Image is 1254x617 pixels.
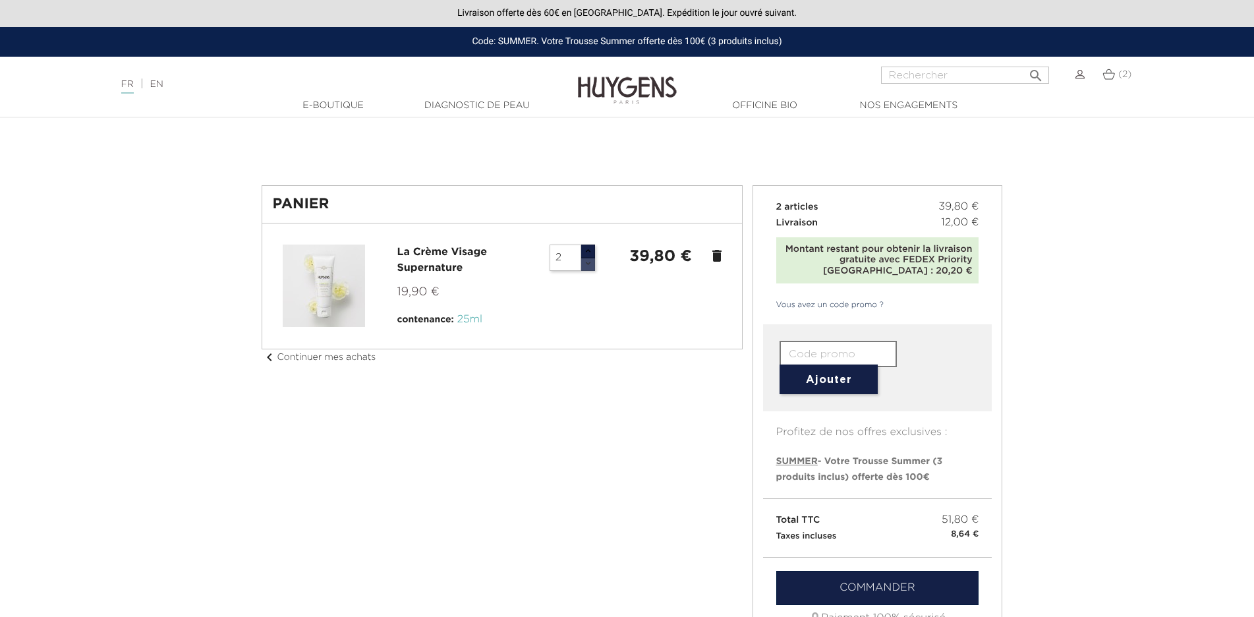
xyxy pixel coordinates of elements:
[783,244,973,277] div: Montant restant pour obtenir la livraison gratuite avec FEDEX Priority [GEOGRAPHIC_DATA] : 20,20 €
[397,286,440,298] span: 19,90 €
[763,411,992,440] p: Profitez de nos offres exclusives :
[776,457,818,466] span: SUMMER
[411,99,543,113] a: Diagnostic de peau
[283,245,365,327] img: La Crème Visage Supernature
[843,99,975,113] a: Nos engagements
[457,314,482,325] span: 25ml
[776,202,818,212] span: 2 articles
[397,315,454,324] span: contenance:
[881,67,1049,84] input: Rechercher
[776,515,820,525] span: Total TTC
[1118,70,1131,79] span: (2)
[763,299,884,311] a: Vous avez un code promo ?
[121,80,134,94] a: FR
[938,199,979,215] span: 39,80 €
[629,249,691,264] strong: 39,80 €
[1102,69,1131,80] a: (2)
[268,99,399,113] a: E-Boutique
[709,248,725,264] a: delete
[699,99,831,113] a: Officine Bio
[262,349,277,365] i: chevron_left
[780,365,878,394] button: Ajouter
[1024,63,1048,80] button: 
[578,55,677,106] img: Huygens
[397,247,488,274] a: La Crème Visage Supernature
[942,512,979,528] span: 51,80 €
[951,528,979,541] small: 8,64 €
[262,353,376,362] a: chevron_leftContinuer mes achats
[273,196,731,212] h1: Panier
[115,76,513,92] div: |
[1028,64,1044,80] i: 
[776,457,943,482] span: - Votre Trousse Summer (3 produits inclus) offerte dès 100€
[262,123,993,160] iframe: PayPal Message 1
[941,215,979,231] span: 12,00 €
[150,80,163,89] a: EN
[776,571,979,605] a: Commander
[776,218,818,227] span: Livraison
[776,532,837,541] small: Taxes incluses
[780,341,897,367] input: Code promo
